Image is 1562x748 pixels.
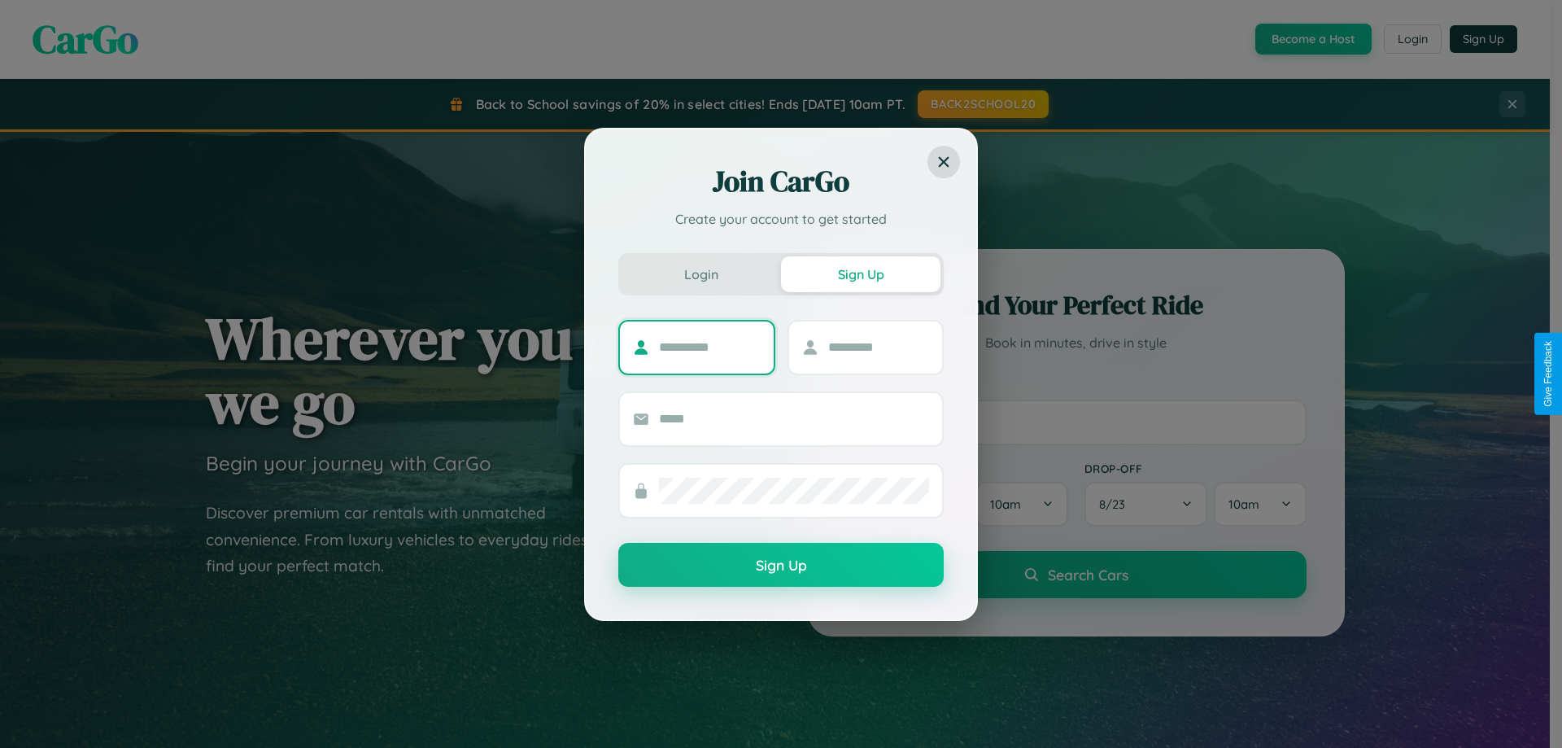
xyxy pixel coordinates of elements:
[781,256,940,292] button: Sign Up
[1542,341,1554,407] div: Give Feedback
[618,543,944,587] button: Sign Up
[618,209,944,229] p: Create your account to get started
[622,256,781,292] button: Login
[618,162,944,201] h2: Join CarGo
